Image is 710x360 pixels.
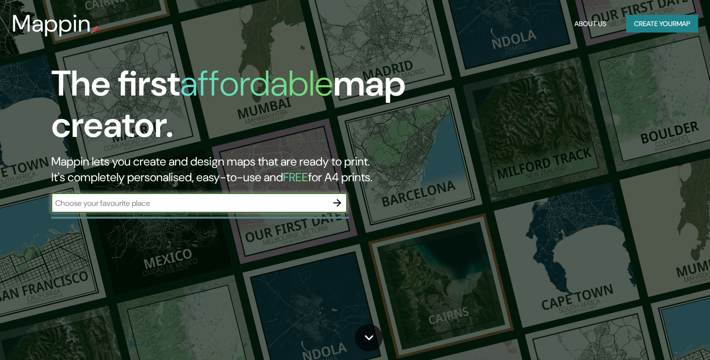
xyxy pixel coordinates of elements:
h2: Mappin lets you create and design maps that are ready to print. It's completely personalised, eas... [51,154,406,185]
h1: The first map creator. [51,63,406,154]
button: Create yourmap [626,15,698,33]
h1: affordable [180,61,333,106]
button: About Us [570,15,610,33]
h5: FREE [283,169,308,185]
img: mappin-pin [91,26,99,33]
h3: Mappin [12,10,91,37]
input: Choose your favourite place [51,197,327,209]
